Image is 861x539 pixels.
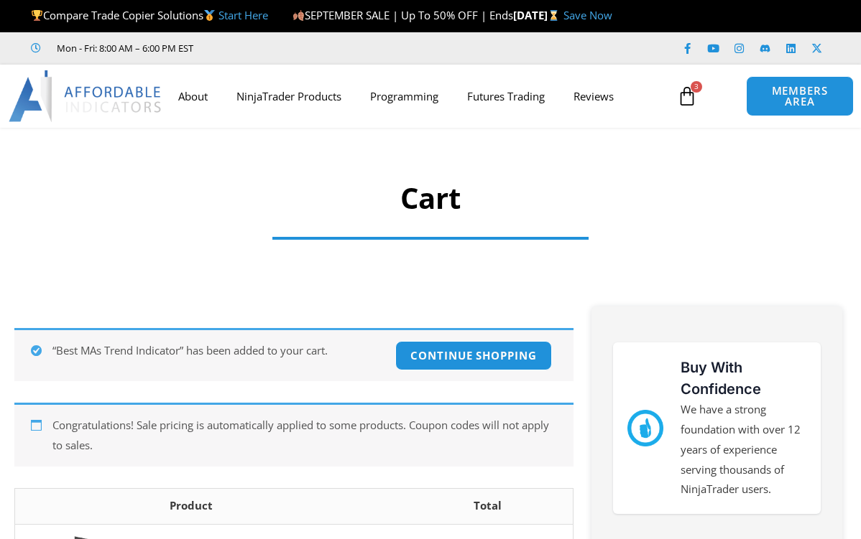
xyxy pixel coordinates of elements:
p: We have a strong foundation with over 12 years of experience serving thousands of NinjaTrader users. [681,400,806,500]
img: ⌛ [548,10,559,21]
a: 3 [655,75,719,117]
span: SEPTEMBER SALE | Up To 50% OFF | Ends [293,8,513,22]
img: LogoAI | Affordable Indicators – NinjaTrader [9,70,163,122]
div: “Best MAs Trend Indicator” has been added to your cart. [14,328,574,381]
span: Compare Trade Copier Solutions [31,8,268,22]
img: 🏆 [32,10,42,21]
a: Continue shopping [395,341,551,370]
a: About [164,80,222,113]
div: Congratulations! Sale pricing is automatically applied to some products. Coupon codes will not ap... [14,403,574,467]
th: Product [159,489,404,524]
img: mark thumbs good 43913 | Affordable Indicators – NinjaTrader [627,410,664,446]
nav: Menu [164,80,672,113]
a: Save Now [563,8,612,22]
a: Futures Trading [453,80,559,113]
span: 3 [691,81,702,93]
span: Mon - Fri: 8:00 AM – 6:00 PM EST [53,39,193,57]
a: Programming [356,80,453,113]
img: 🍂 [293,10,304,21]
h3: Buy With Confidence [681,357,806,400]
strong: [DATE] [513,8,563,22]
h1: Cart [258,178,603,218]
span: MEMBERS AREA [761,85,839,107]
a: MEMBERS AREA [746,76,854,116]
img: 🥇 [204,10,215,21]
iframe: Customer reviews powered by Trustpilot [213,41,429,55]
a: Start Here [218,8,268,22]
a: Reviews [559,80,628,113]
a: NinjaTrader Products [222,80,356,113]
th: Total [403,489,572,524]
